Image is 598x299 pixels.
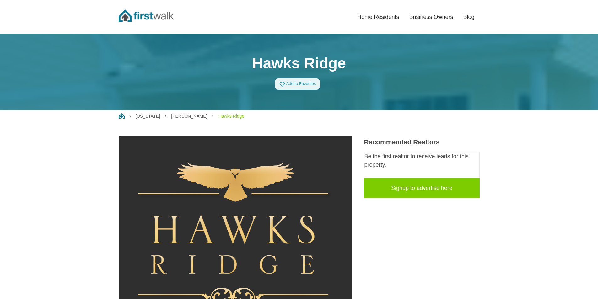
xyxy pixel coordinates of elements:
[364,138,480,146] h3: Recommended Realtors
[275,78,320,90] a: Add to Favorites
[136,114,160,119] a: [US_STATE]
[364,178,480,198] a: Signup to advertise here
[458,10,479,24] a: Blog
[218,114,244,119] a: Hawks Ridge
[352,10,404,24] a: Home Residents
[171,114,207,119] a: [PERSON_NAME]
[404,10,458,24] a: Business Owners
[286,82,316,86] span: Add to Favorites
[364,152,479,169] p: Be the first realtor to receive leads for this property.
[119,9,174,22] img: FirstWalk
[119,54,480,72] h1: Hawks Ridge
